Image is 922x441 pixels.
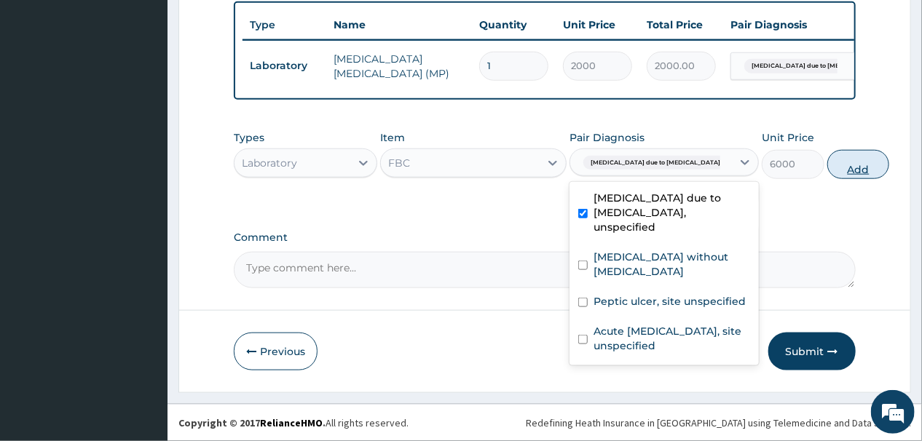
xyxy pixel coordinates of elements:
button: Add [827,150,889,179]
span: We're online! [84,130,201,277]
button: Submit [768,333,856,370]
label: Item [380,130,405,145]
label: Peptic ulcer, site unspecified [594,294,746,309]
a: RelianceHMO [260,416,323,429]
button: Previous [234,333,318,370]
span: [MEDICAL_DATA] due to [MEDICAL_DATA] falc... [583,156,744,170]
label: [MEDICAL_DATA] without [MEDICAL_DATA] [594,250,750,279]
th: Pair Diagnosis [723,10,883,39]
label: Unit Price [762,130,814,145]
span: [MEDICAL_DATA] due to [MEDICAL_DATA] falc... [744,59,905,73]
div: Laboratory [242,156,297,170]
label: Comment [234,231,855,244]
strong: Copyright © 2017 . [178,416,326,429]
label: [MEDICAL_DATA] due to [MEDICAL_DATA], unspecified [594,191,750,234]
th: Name [326,10,472,39]
div: Minimize live chat window [239,7,274,42]
img: d_794563401_company_1708531726252_794563401 [27,73,59,109]
th: Quantity [472,10,556,39]
th: Total Price [639,10,723,39]
td: [MEDICAL_DATA] [MEDICAL_DATA] (MP) [326,44,472,88]
th: Unit Price [556,10,639,39]
td: Laboratory [243,52,326,79]
th: Type [243,12,326,39]
textarea: Type your message and hit 'Enter' [7,290,277,341]
label: Acute [MEDICAL_DATA], site unspecified [594,324,750,353]
div: FBC [388,156,410,170]
footer: All rights reserved. [168,404,922,441]
label: Types [234,132,264,144]
div: Redefining Heath Insurance in [GEOGRAPHIC_DATA] using Telemedicine and Data Science! [526,416,911,430]
div: Chat with us now [76,82,245,100]
label: Pair Diagnosis [570,130,645,145]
